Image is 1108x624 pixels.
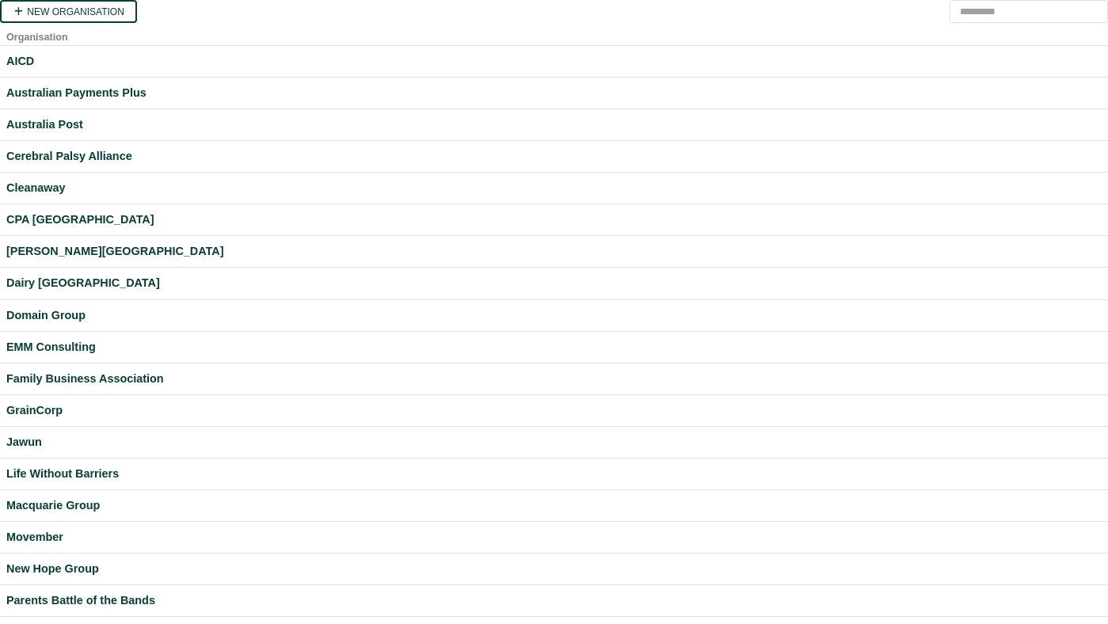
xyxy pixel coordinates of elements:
[6,211,1102,229] a: CPA [GEOGRAPHIC_DATA]
[6,465,1102,483] a: Life Without Barriers
[6,116,1102,134] a: Australia Post
[6,179,1102,197] a: Cleanaway
[6,370,1102,388] a: Family Business Association
[6,52,1102,70] a: AICD
[6,592,1102,610] a: Parents Battle of the Bands
[6,433,1102,451] a: Jawun
[6,306,1102,325] a: Domain Group
[6,528,1102,546] a: Movember
[6,497,1102,515] a: Macquarie Group
[6,560,1102,578] a: New Hope Group
[6,401,1102,420] a: GrainCorp
[6,274,1102,292] a: Dairy [GEOGRAPHIC_DATA]
[6,84,1102,102] a: Australian Payments Plus
[6,338,1102,356] a: EMM Consulting
[6,242,1102,261] a: [PERSON_NAME][GEOGRAPHIC_DATA]
[6,147,1102,166] a: Cerebral Palsy Alliance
